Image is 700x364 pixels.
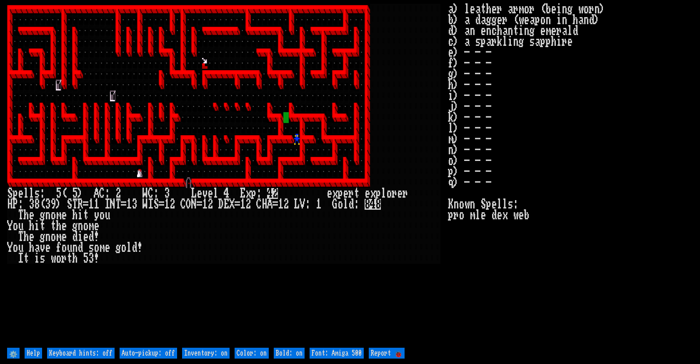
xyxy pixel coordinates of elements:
[245,199,251,210] div: 2
[240,188,245,199] div: E
[77,199,83,210] div: R
[7,188,12,199] div: S
[77,231,83,242] div: i
[164,188,170,199] div: 3
[23,210,29,221] div: h
[170,199,175,210] div: 2
[94,253,99,264] div: !
[61,231,67,242] div: e
[83,221,88,231] div: o
[7,199,12,210] div: H
[186,199,191,210] div: O
[83,210,88,221] div: t
[56,188,61,199] div: 5
[77,242,83,253] div: d
[448,4,693,346] stats: a) leather armor (being worn) b) a dagger (weapon in hand) d) an enchanting emerald c) a sparklin...
[132,242,137,253] div: d
[77,188,83,199] div: )
[115,242,121,253] div: g
[45,210,50,221] div: n
[337,188,343,199] div: p
[94,210,99,221] div: y
[332,199,337,210] div: G
[402,188,408,199] div: r
[182,348,230,359] input: Inventory: on
[94,231,99,242] div: !
[370,199,375,210] mark: 4
[34,199,40,210] div: 8
[375,188,381,199] div: p
[224,199,229,210] div: E
[121,242,126,253] div: o
[180,199,186,210] div: C
[7,221,12,231] div: Y
[213,188,218,199] div: l
[61,188,67,199] div: (
[235,199,240,210] div: =
[218,199,224,210] div: D
[283,199,289,210] div: 2
[18,221,23,231] div: u
[105,210,110,221] div: u
[105,242,110,253] div: e
[45,231,50,242] div: n
[61,221,67,231] div: e
[56,253,61,264] div: o
[94,221,99,231] div: e
[202,199,207,210] div: 1
[47,348,115,359] input: Keyboard hints: off
[343,199,348,210] div: l
[272,188,278,199] mark: 2
[25,348,42,359] input: Help
[12,199,18,210] div: P
[191,188,197,199] div: L
[77,221,83,231] div: n
[126,199,132,210] div: 1
[272,199,278,210] div: =
[137,242,142,253] div: !
[83,199,88,210] div: =
[18,242,23,253] div: u
[18,210,23,221] div: T
[343,188,348,199] div: e
[294,199,300,210] div: L
[67,199,72,210] div: S
[72,242,77,253] div: n
[267,188,272,199] mark: 4
[332,188,337,199] div: x
[7,242,12,253] div: Y
[29,188,34,199] div: l
[267,199,272,210] div: A
[240,199,245,210] div: 1
[83,231,88,242] div: e
[274,348,305,359] input: Bold: on
[229,199,235,210] div: X
[369,348,405,359] input: Report 🐞
[29,242,34,253] div: h
[72,188,77,199] div: 5
[18,199,23,210] div: :
[56,210,61,221] div: m
[29,199,34,210] div: 3
[88,242,94,253] div: s
[197,188,202,199] div: e
[88,199,94,210] div: 1
[153,199,159,210] div: S
[99,242,105,253] div: m
[72,210,77,221] div: h
[120,348,177,359] input: Auto-pickup: off
[50,199,56,210] div: 9
[110,199,115,210] div: N
[34,242,40,253] div: a
[207,199,213,210] div: 2
[397,188,402,199] div: e
[50,253,56,264] div: w
[191,199,197,210] div: N
[18,231,23,242] div: T
[365,188,370,199] div: e
[50,231,56,242] div: o
[88,253,94,264] div: 3
[72,221,77,231] div: g
[375,199,381,210] mark: 8
[207,188,213,199] div: e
